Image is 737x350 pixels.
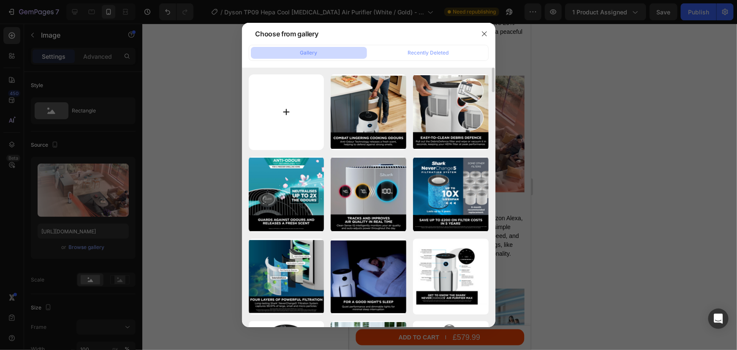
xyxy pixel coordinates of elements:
[6,178,176,187] h2: Voice controled air purifier
[708,309,729,329] div: Open Intercom Messenger
[331,241,406,313] img: image
[256,29,318,39] div: Choose from gallery
[249,240,324,313] img: image
[7,306,175,322] button: Add to cart
[413,158,489,231] img: image
[413,248,489,306] img: image
[251,47,367,59] button: Gallery
[300,49,318,57] div: Gallery
[370,47,487,59] button: Recently Deleted
[331,76,406,149] img: image
[408,49,449,57] div: Recently Deleted
[6,52,176,169] img: gempages_565988521936946386-a9e5f1e9-6c1f-48cb-b301-3ed66f0f8620.png
[249,158,324,231] img: image
[7,190,175,235] p: The Dyson TP09 supports voice control through Amazon Alexa, Google Assistant, and [PERSON_NAME]. ...
[331,158,406,231] img: image
[50,309,90,318] div: Add to cart
[103,306,132,321] div: £579.99
[413,75,489,149] img: image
